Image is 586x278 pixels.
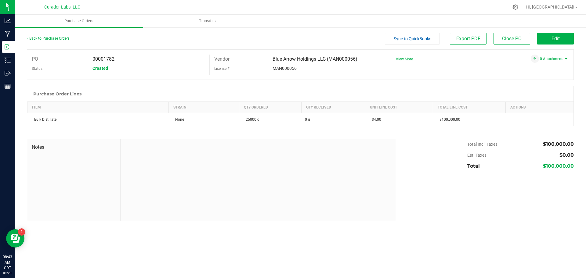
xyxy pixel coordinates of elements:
span: 00001782 [92,56,114,62]
span: Hi, [GEOGRAPHIC_DATA]! [526,5,574,9]
th: Item [27,102,169,113]
span: $100,000.00 [436,117,460,122]
iframe: Resource center unread badge [18,228,25,236]
inline-svg: Inventory [5,57,11,63]
a: Transfers [143,15,272,27]
label: Vendor [214,55,230,64]
span: Sync to QuickBooks [394,36,431,41]
div: Manage settings [512,4,519,10]
span: Export PDF [456,36,480,41]
th: Total Line Cost [433,102,506,113]
button: Edit [537,33,574,45]
a: View More [396,57,413,61]
span: Est. Taxes [467,153,487,158]
span: Total [467,163,480,169]
span: $100,000.00 [543,141,574,147]
p: 09/23 [3,271,12,275]
label: Status [32,64,42,73]
inline-svg: Outbound [5,70,11,76]
span: Attach a document [531,55,539,63]
span: $100,000.00 [543,163,574,169]
button: Export PDF [450,33,487,45]
th: Qty Received [301,102,365,113]
span: Purchase Orders [56,18,102,24]
span: None [172,117,184,122]
span: Total Incl. Taxes [467,142,497,147]
label: PO [32,55,38,64]
p: 08:43 AM CDT [3,254,12,271]
span: 0 g [305,117,310,122]
th: Qty Ordered [239,102,301,113]
span: Blue Arrow Holdings LLC (MAN000056) [273,56,357,62]
th: Unit Line Cost [365,102,433,113]
span: Transfers [191,18,224,24]
span: Close PO [502,36,522,41]
button: Close PO [494,33,530,45]
span: Curador Labs, LLC [44,5,80,10]
a: Back to Purchase Orders [27,36,70,41]
span: 25000 g [243,117,259,122]
div: Bulk Distillate [31,117,165,122]
button: Sync to QuickBooks [385,33,440,45]
span: Created [92,66,108,71]
inline-svg: Reports [5,83,11,89]
h1: Purchase Order Lines [33,91,81,96]
inline-svg: Analytics [5,18,11,24]
span: $0.00 [559,152,574,158]
iframe: Resource center [6,229,24,248]
span: $4.00 [369,117,381,122]
label: License # [214,64,230,73]
inline-svg: Inbound [5,44,11,50]
th: Strain [168,102,239,113]
a: Purchase Orders [15,15,143,27]
inline-svg: Manufacturing [5,31,11,37]
span: Edit [552,36,560,41]
span: Notes [32,144,116,151]
a: 0 Attachments [540,57,567,61]
span: MAN000056 [273,66,297,71]
th: Actions [506,102,573,113]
